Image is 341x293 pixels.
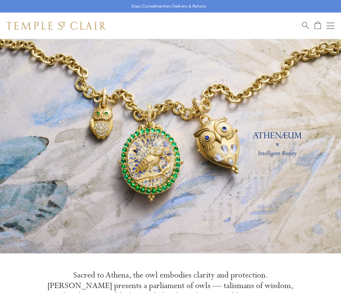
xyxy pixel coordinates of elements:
a: Open Shopping Bag [315,21,321,30]
p: Enjoy Complimentary Delivery & Returns [131,3,206,10]
button: Open navigation [327,22,334,30]
img: Temple St. Clair [7,22,106,30]
a: Search [302,21,309,30]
